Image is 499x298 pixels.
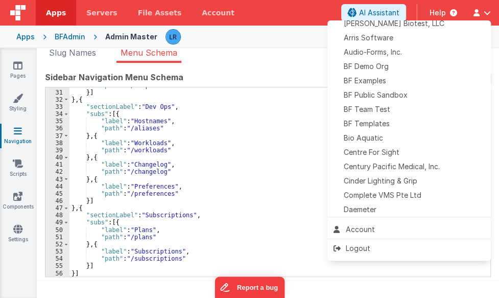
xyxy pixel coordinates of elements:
[334,243,485,254] div: Logout
[344,204,376,215] span: Daemeter
[327,20,491,261] div: Options
[334,224,485,235] div: Account
[344,61,389,72] span: BF Demo Org
[344,33,393,43] span: Arris Software
[344,76,386,86] span: BF Examples
[344,162,440,172] span: Century Pacific Medical, Inc.
[344,147,399,157] span: Centre For Sight
[344,90,408,100] span: BF Public Sandbox
[344,190,421,200] span: Complete VMS Pte Ltd
[344,133,383,143] span: Bio Aquatic
[344,119,390,129] span: BF Templates
[344,176,417,186] span: Cinder Lighting & Grip
[344,18,444,29] span: [PERSON_NAME] Biotest, LLC
[344,104,390,114] span: BF Team Test
[215,277,284,298] iframe: Marker.io feedback button
[344,47,402,57] span: Audio-Forms, Inc.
